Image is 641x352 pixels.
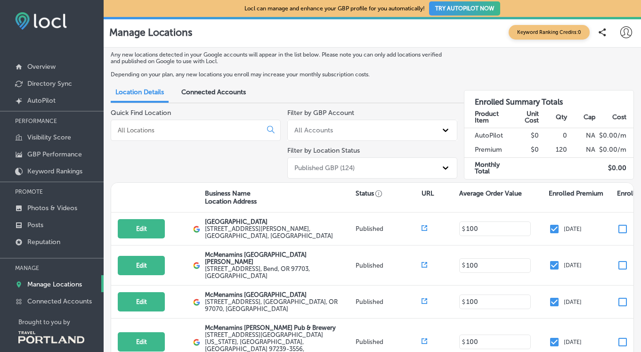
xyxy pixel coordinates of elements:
button: TRY AUTOPILOT NOW [429,1,500,16]
p: GBP Performance [27,150,82,158]
p: Directory Sync [27,80,72,88]
td: Premium [464,143,511,157]
p: Reputation [27,238,60,246]
td: $ 0.00 [596,157,633,179]
th: Cost [596,106,633,128]
th: Qty [539,106,568,128]
span: Keyword Ranking Credits: 0 [509,25,590,40]
th: Unit Cost [511,106,540,128]
p: Published [356,225,422,232]
button: Edit [118,292,165,311]
p: [GEOGRAPHIC_DATA] [205,218,353,225]
p: Average Order Value [459,189,522,197]
p: Posts [27,221,43,229]
img: logo [193,299,200,306]
p: AutoPilot [27,97,56,105]
th: Cap [568,106,596,128]
p: Published [356,338,422,345]
label: [STREET_ADDRESS] , [GEOGRAPHIC_DATA], OR 97070, [GEOGRAPHIC_DATA] [205,298,353,312]
td: AutoPilot [464,128,511,143]
label: [STREET_ADDRESS][PERSON_NAME] , [GEOGRAPHIC_DATA], [GEOGRAPHIC_DATA] [205,225,353,239]
span: Location Details [115,88,164,96]
p: Manage Locations [27,280,82,288]
img: logo [193,339,200,346]
p: McMenamins [GEOGRAPHIC_DATA][PERSON_NAME] [205,251,353,265]
img: Travel Portland [18,331,84,344]
p: Photos & Videos [27,204,77,212]
div: All Accounts [294,126,333,134]
button: Edit [118,256,165,275]
p: Overview [27,63,56,71]
p: Keyword Rankings [27,167,82,175]
button: Edit [118,332,165,352]
span: Connected Accounts [181,88,246,96]
p: Any new locations detected in your Google accounts will appear in the list below. Please note you... [111,51,451,65]
p: $ [462,262,465,269]
p: Published [356,298,422,305]
p: Connected Accounts [27,297,92,305]
p: $ [462,299,465,305]
td: $0 [511,143,540,157]
p: Business Name Location Address [205,189,257,205]
p: [DATE] [564,226,582,232]
p: Depending on your plan, any new locations you enroll may increase your monthly subscription costs. [111,71,451,78]
p: McMenamins [GEOGRAPHIC_DATA] [205,291,353,298]
p: Manage Locations [109,26,192,38]
p: $ [462,226,465,232]
button: Edit [118,219,165,238]
p: [DATE] [564,262,582,269]
img: fda3e92497d09a02dc62c9cd864e3231.png [15,12,67,30]
p: $ [462,339,465,345]
p: Enrolled Premium [549,189,603,197]
td: $ 0.00 /m [596,128,633,143]
td: NA [568,128,596,143]
div: Published GBP (124) [294,164,355,172]
img: logo [193,262,200,269]
td: 120 [539,143,568,157]
p: Published [356,262,422,269]
label: Filter by Location Status [287,147,360,155]
p: [DATE] [564,299,582,305]
img: logo [193,226,200,233]
p: Visibility Score [27,133,71,141]
td: 0 [539,128,568,143]
p: McMenamins [PERSON_NAME] Pub & Brewery [205,324,353,331]
p: [DATE] [564,339,582,345]
p: Brought to you by [18,319,104,326]
td: $ 0.00 /m [596,143,633,157]
label: [STREET_ADDRESS] , Bend, OR 97703, [GEOGRAPHIC_DATA] [205,265,353,279]
td: $0 [511,128,540,143]
h3: Enrolled Summary Totals [464,90,633,106]
td: NA [568,143,596,157]
td: Monthly Total [464,157,511,179]
label: Quick Find Location [111,109,171,117]
p: URL [422,189,434,197]
input: All Locations [117,126,260,134]
label: Filter by GBP Account [287,109,354,117]
p: Status [356,189,422,197]
strong: Product Item [475,110,499,124]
